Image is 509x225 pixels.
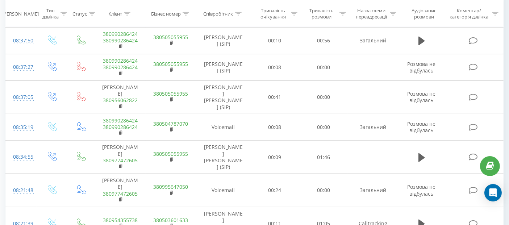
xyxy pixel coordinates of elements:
span: Розмова не відбулась [408,183,436,197]
a: 380990286424 [103,37,138,44]
td: 00:09 [250,141,299,174]
td: [PERSON_NAME] [95,174,145,207]
td: [PERSON_NAME] [95,141,145,174]
div: Статус [72,11,87,17]
div: Клієнт [108,11,122,17]
div: Бізнес номер [151,11,181,17]
span: Розмова не відбулась [408,120,436,134]
td: 00:00 [299,81,348,114]
td: Voicemail [196,174,250,207]
a: 380990286424 [103,57,138,64]
td: 00:00 [299,114,348,141]
td: Загальний [348,174,398,207]
td: 00:56 [299,27,348,54]
div: 08:37:50 [13,34,29,48]
td: 00:10 [250,27,299,54]
div: Співробітник [204,11,233,17]
a: 380954355738 [103,217,138,224]
div: 08:34:55 [13,150,29,164]
a: 380505055955 [154,90,188,97]
td: 00:08 [250,54,299,81]
td: [PERSON_NAME] [PERSON_NAME] (SIP) [196,141,250,174]
div: Open Intercom Messenger [484,184,502,201]
a: 380505055955 [154,34,188,41]
a: 380995647050 [154,183,188,190]
div: Коментар/категорія дзвінка [448,8,490,20]
a: 380505055955 [154,150,188,157]
td: [PERSON_NAME] [95,81,145,114]
a: 380990286424 [103,117,138,124]
td: Voicemail [196,114,250,141]
a: 380504787070 [154,120,188,127]
td: 00:41 [250,81,299,114]
div: Тривалість очікування [257,8,289,20]
td: 00:08 [250,114,299,141]
a: 380956062822 [103,97,138,104]
a: 380990286424 [103,64,138,71]
div: 08:37:05 [13,90,29,104]
div: Назва схеми переадресації [354,8,388,20]
a: 380990286424 [103,30,138,37]
td: 00:00 [299,174,348,207]
div: 08:21:48 [13,183,29,197]
td: 01:46 [299,141,348,174]
a: 380977472605 [103,157,138,164]
div: Аудіозапис розмови [405,8,443,20]
td: [PERSON_NAME] [PERSON_NAME] (SIP) [196,81,250,114]
td: [PERSON_NAME] (SIP) [196,54,250,81]
span: Розмова не відбулась [408,90,436,104]
td: 00:00 [299,54,348,81]
div: Тип дзвінка [42,8,59,20]
td: [PERSON_NAME] (SIP) [196,27,250,54]
a: 380503601633 [154,217,188,224]
div: [PERSON_NAME] [2,11,39,17]
td: Загальний [348,27,398,54]
a: 380505055955 [154,61,188,67]
div: 08:37:27 [13,60,29,74]
span: Розмова не відбулась [408,61,436,74]
td: Загальний [348,114,398,141]
div: Тривалість розмови [306,8,338,20]
a: 380990286424 [103,124,138,130]
div: 08:35:19 [13,120,29,134]
td: 00:24 [250,174,299,207]
a: 380977472605 [103,190,138,197]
